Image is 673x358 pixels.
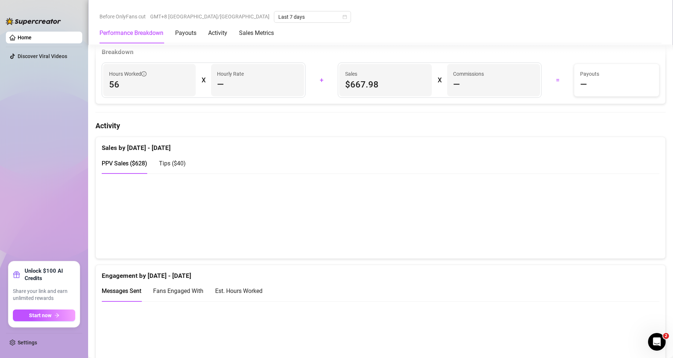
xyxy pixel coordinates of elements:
[102,47,659,57] div: Breakdown
[13,271,20,278] span: gift
[202,74,205,86] div: X
[208,29,227,37] div: Activity
[345,79,426,90] span: $667.98
[141,71,146,76] span: info-circle
[175,29,196,37] div: Payouts
[18,35,32,40] a: Home
[153,287,203,294] span: Fans Engaged With
[6,18,61,25] img: logo-BBDzfeDw.svg
[13,309,75,321] button: Start nowarrow-right
[102,265,659,281] div: Engagement by [DATE] - [DATE]
[25,267,75,282] strong: Unlock $100 AI Credits
[453,79,460,90] span: —
[99,11,146,22] span: Before OnlyFans cut
[18,53,67,59] a: Discover Viral Videos
[580,70,653,78] span: Payouts
[102,160,147,167] span: PPV Sales ( $628 )
[102,137,659,153] div: Sales by [DATE] - [DATE]
[217,70,244,78] article: Hourly Rate
[18,340,37,346] a: Settings
[215,286,263,296] div: Est. Hours Worked
[310,74,333,86] div: +
[159,160,186,167] span: Tips ( $40 )
[109,70,146,78] span: Hours Worked
[54,313,59,318] span: arrow-right
[345,70,426,78] span: Sales
[217,79,224,90] span: —
[580,79,587,90] span: —
[343,15,347,19] span: calendar
[546,74,569,86] div: =
[278,11,347,22] span: Last 7 days
[99,29,163,37] div: Performance Breakdown
[663,333,669,339] span: 2
[29,312,51,318] span: Start now
[150,11,269,22] span: GMT+8 [GEOGRAPHIC_DATA]/[GEOGRAPHIC_DATA]
[438,74,441,86] div: X
[239,29,274,37] div: Sales Metrics
[102,287,141,294] span: Messages Sent
[453,70,484,78] article: Commissions
[13,288,75,302] span: Share your link and earn unlimited rewards
[109,79,190,90] span: 56
[648,333,666,351] iframe: Intercom live chat
[95,121,666,131] h4: Activity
